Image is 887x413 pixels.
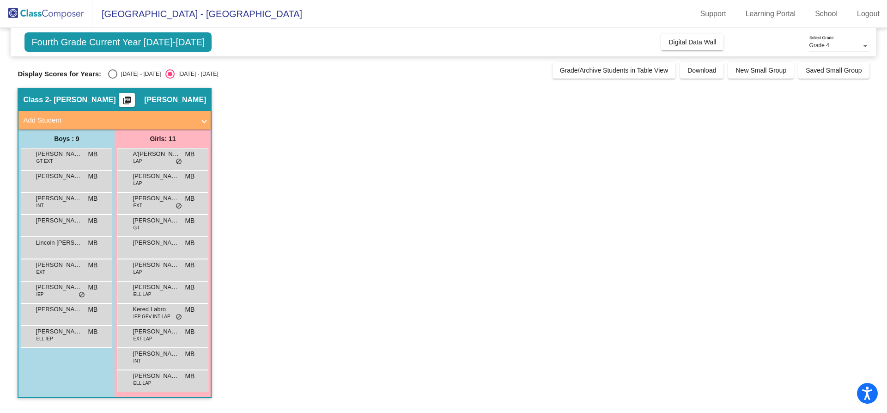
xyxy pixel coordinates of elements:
span: MB [88,194,97,203]
button: Grade/Archive Students in Table View [553,62,676,79]
span: Class 2 [23,95,49,105]
span: MB [185,194,194,203]
span: A'[PERSON_NAME] [133,149,179,159]
span: IEP GPV INT LAP [133,313,170,320]
span: [PERSON_NAME] [133,194,179,203]
span: INT [36,202,43,209]
mat-icon: picture_as_pdf [122,96,133,109]
span: [PERSON_NAME] [133,327,179,336]
span: MB [185,149,194,159]
span: MB [88,283,97,292]
span: [PERSON_NAME] [133,238,179,247]
span: do_not_disturb_alt [176,158,182,166]
span: MB [88,327,97,337]
button: New Small Group [728,62,794,79]
div: Boys : 9 [18,129,115,148]
span: Lincoln [PERSON_NAME] [36,238,82,247]
span: MB [88,216,97,226]
span: GT [133,224,140,231]
a: Support [693,6,734,21]
span: [PERSON_NAME] [36,216,82,225]
span: EXT LAP [133,335,152,342]
span: Digital Data Wall [668,38,716,46]
span: ELL IEP [36,335,53,342]
span: [PERSON_NAME] [36,194,82,203]
span: Display Scores for Years: [18,70,101,78]
span: - [PERSON_NAME] [49,95,115,105]
span: MB [88,149,97,159]
span: MB [185,327,194,337]
span: [PERSON_NAME] [36,149,82,159]
span: Saved Small Group [806,67,862,74]
span: Grade/Archive Students in Table View [560,67,668,74]
span: Fourth Grade Current Year [DATE]-[DATE] [24,32,212,52]
button: Print Students Details [119,93,135,107]
span: [PERSON_NAME] [133,172,179,181]
mat-panel-title: Add Student [23,115,195,126]
a: School [808,6,845,21]
span: MB [185,349,194,359]
mat-radio-group: Select an option [108,69,218,79]
span: [PERSON_NAME] [36,327,82,336]
mat-expansion-panel-header: Add Student [18,111,211,129]
span: INT [133,358,140,364]
span: MB [88,260,97,270]
span: do_not_disturb_alt [176,203,182,210]
span: MB [185,371,194,381]
span: [PERSON_NAME] [133,260,179,270]
span: GT EXT [36,158,53,165]
span: [PERSON_NAME] [133,283,179,292]
span: EXT [36,269,45,276]
span: do_not_disturb_alt [79,291,85,299]
span: MB [88,305,97,314]
span: MB [185,172,194,181]
div: Girls: 11 [115,129,211,148]
span: MB [185,216,194,226]
span: LAP [133,269,142,276]
span: [PERSON_NAME] [133,371,179,381]
span: Download [687,67,716,74]
button: Download [680,62,723,79]
span: LAP [133,158,142,165]
a: Logout [850,6,887,21]
button: Digital Data Wall [661,34,723,50]
span: Grade 4 [809,42,829,49]
span: MB [185,305,194,314]
span: MB [185,283,194,292]
span: Kered Labro [133,305,179,314]
div: [DATE] - [DATE] [175,70,218,78]
div: [DATE] - [DATE] [117,70,161,78]
span: IEP [36,291,43,298]
span: [PERSON_NAME] [36,172,82,181]
span: do_not_disturb_alt [176,314,182,321]
span: MB [185,260,194,270]
span: [PERSON_NAME] [144,95,206,105]
span: [PERSON_NAME] [36,305,82,314]
span: New Small Group [735,67,786,74]
span: [PERSON_NAME] [133,216,179,225]
span: [PERSON_NAME] [36,283,82,292]
a: Learning Portal [738,6,803,21]
span: EXT [133,202,142,209]
span: [GEOGRAPHIC_DATA] - [GEOGRAPHIC_DATA] [92,6,302,21]
button: Saved Small Group [798,62,869,79]
span: [PERSON_NAME] [36,260,82,270]
span: [PERSON_NAME] [PERSON_NAME] [133,349,179,358]
span: ELL LAP [133,291,151,298]
span: LAP [133,180,142,187]
span: MB [88,172,97,181]
span: ELL LAP [133,380,151,387]
span: MB [185,238,194,248]
span: MB [88,238,97,248]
